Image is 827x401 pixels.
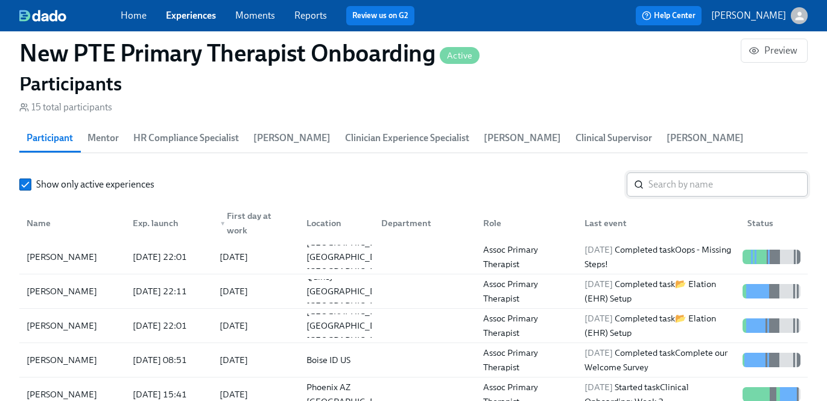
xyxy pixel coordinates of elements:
div: Name [22,211,123,235]
div: Assoc Primary Therapist [478,346,575,374]
div: [GEOGRAPHIC_DATA] [GEOGRAPHIC_DATA] [GEOGRAPHIC_DATA] [302,304,400,347]
div: Assoc Primary Therapist [478,242,575,271]
div: Completed task Oops - Missing Steps! [580,242,738,271]
div: [DATE] [220,284,248,298]
p: [PERSON_NAME] [711,9,786,22]
div: Location [297,211,372,235]
span: [DATE] [585,244,613,255]
div: Quincy [GEOGRAPHIC_DATA] [GEOGRAPHIC_DATA] [302,270,400,313]
span: [DATE] [585,382,613,393]
div: Location [302,216,372,230]
button: Help Center [636,6,702,25]
div: Boise ID US [302,353,372,367]
span: ▼ [220,221,226,227]
h2: Participants [19,72,808,96]
span: Clinical Supervisor [575,130,652,147]
div: Role [474,211,575,235]
div: [PERSON_NAME][DATE] 22:11[DATE]Quincy [GEOGRAPHIC_DATA] [GEOGRAPHIC_DATA]Assoc Primary Therapist[... [19,274,808,309]
div: [DATE] 22:01 [128,318,210,333]
div: [GEOGRAPHIC_DATA] [GEOGRAPHIC_DATA] [GEOGRAPHIC_DATA] [302,235,400,279]
span: Mentor [87,130,119,147]
div: [DATE] 22:01 [128,250,210,264]
span: [PERSON_NAME] [667,130,744,147]
img: dado [19,10,66,22]
a: Review us on G2 [352,10,408,22]
div: [PERSON_NAME] [22,318,123,333]
span: Help Center [642,10,696,22]
button: [PERSON_NAME] [711,7,808,24]
div: [PERSON_NAME][DATE] 22:01[DATE][GEOGRAPHIC_DATA] [GEOGRAPHIC_DATA] [GEOGRAPHIC_DATA]Assoc Primary... [19,240,808,274]
a: Experiences [166,10,216,21]
div: Department [372,211,473,235]
div: Exp. launch [123,211,210,235]
button: Preview [741,39,808,63]
div: [DATE] [220,250,248,264]
a: Reports [294,10,327,21]
div: [DATE] [220,353,248,367]
span: Clinician Experience Specialist [345,130,469,147]
span: [PERSON_NAME] [253,130,331,147]
h1: New PTE Primary Therapist Onboarding [19,39,480,68]
div: Status [743,216,805,230]
span: [PERSON_NAME] [484,130,561,147]
div: Last event [575,211,738,235]
div: First day at work [215,209,297,238]
div: Name [22,216,123,230]
div: 15 total participants [19,101,112,114]
span: HR Compliance Specialist [133,130,239,147]
div: [PERSON_NAME] [22,250,123,264]
div: Completed task 📂 Elation (EHR) Setup [580,277,738,306]
span: [DATE] [585,313,613,324]
a: dado [19,10,121,22]
div: [DATE] 08:51 [128,353,210,367]
input: Search by name [648,172,808,197]
div: Last event [580,216,738,230]
span: Active [440,51,480,60]
span: Show only active experiences [36,178,154,191]
span: [DATE] [585,279,613,289]
div: Assoc Primary Therapist [478,311,575,340]
button: Review us on G2 [346,6,414,25]
div: Department [376,216,473,230]
span: [DATE] [585,347,613,358]
a: Moments [235,10,275,21]
div: [DATE] [220,318,248,333]
div: [PERSON_NAME] [22,353,123,367]
div: Completed task 📂 Elation (EHR) Setup [580,311,738,340]
div: Assoc Primary Therapist [478,277,575,306]
div: [PERSON_NAME][DATE] 22:01[DATE][GEOGRAPHIC_DATA] [GEOGRAPHIC_DATA] [GEOGRAPHIC_DATA]Assoc Primary... [19,309,808,343]
div: [PERSON_NAME][DATE] 08:51[DATE]Boise ID USAssoc Primary Therapist[DATE] Completed taskComplete ou... [19,343,808,377]
span: Participant [27,130,73,147]
div: ▼First day at work [210,211,297,235]
div: Exp. launch [128,216,210,230]
div: Role [478,216,575,230]
div: Status [738,211,805,235]
div: Completed task Complete our Welcome Survey [580,346,738,374]
span: Preview [751,45,797,57]
div: [PERSON_NAME] [22,284,123,298]
a: Home [121,10,147,21]
div: [DATE] 22:11 [128,284,210,298]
